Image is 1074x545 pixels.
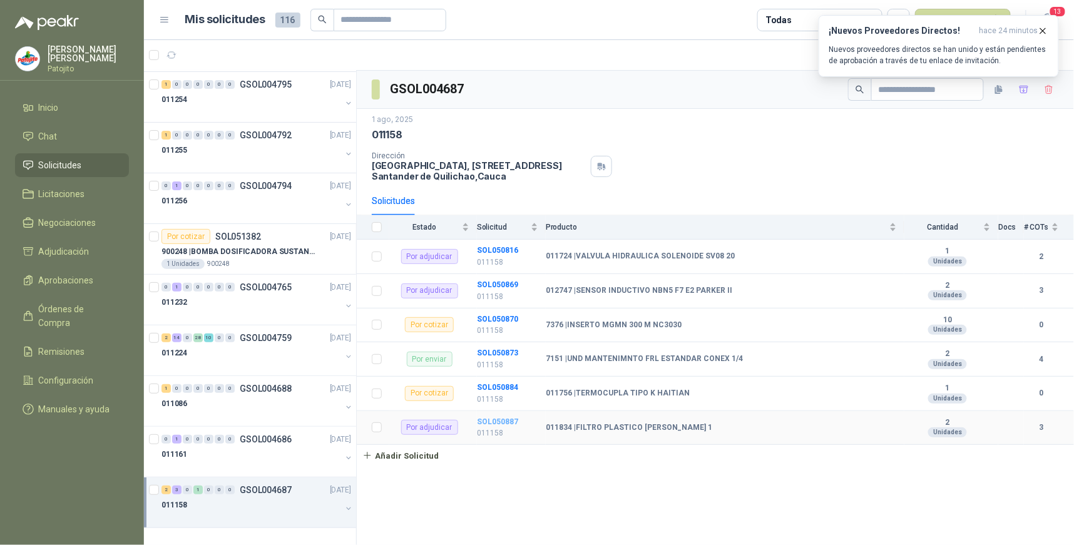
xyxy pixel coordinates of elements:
p: 011086 [161,398,187,410]
span: Remisiones [39,345,85,359]
p: 011255 [161,145,187,156]
p: 011158 [477,291,538,303]
img: Logo peakr [15,15,79,30]
div: Unidades [928,359,967,369]
button: Nueva solicitud [915,9,1011,31]
a: Por cotizarSOL051382[DATE] 900248 |BOMBA DOSIFICADORA SUSTANCIAS QUIMICAS1 Unidades900248 [144,224,356,275]
div: 0 [172,131,182,140]
p: 011256 [161,195,187,207]
div: 1 Unidades [161,259,205,269]
a: SOL050873 [477,349,518,357]
b: 0 [1024,387,1059,399]
p: GSOL004688 [240,384,292,393]
div: 0 [183,486,192,494]
b: 3 [1024,285,1059,297]
span: Manuales y ayuda [39,402,110,416]
p: 011158 [161,499,187,511]
a: Solicitudes [15,153,129,177]
div: 0 [193,80,203,89]
p: 011232 [161,297,187,308]
p: 011224 [161,347,187,359]
b: 2 [904,349,991,359]
h3: GSOL004687 [390,79,466,99]
div: 0 [225,131,235,140]
p: GSOL004686 [240,435,292,444]
a: Negociaciones [15,211,129,235]
b: 4 [1024,354,1059,365]
div: 0 [161,283,171,292]
span: Aprobaciones [39,273,94,287]
p: 011158 [477,359,538,371]
a: Añadir Solicitud [357,445,1074,466]
b: 012747 | SENSOR INDUCTIVO NBN5 F7 E2 PARKER II [546,286,732,296]
div: 0 [193,384,203,393]
a: SOL050870 [477,315,518,323]
p: GSOL004794 [240,181,292,190]
div: 10 [204,334,213,342]
div: 0 [193,435,203,444]
div: Por adjudicar [401,420,458,435]
span: search [318,15,327,24]
th: # COTs [1024,215,1074,240]
a: SOL050816 [477,246,518,255]
div: Por adjudicar [401,283,458,298]
p: [DATE] [330,231,351,243]
p: GSOL004795 [240,80,292,89]
div: 0 [172,80,182,89]
p: 011158 [477,427,538,439]
div: 2 [161,334,171,342]
p: Dirección [372,151,586,160]
b: 2 [904,281,991,291]
div: 0 [215,283,224,292]
p: [DATE] [330,282,351,293]
b: 011724 | VALVULA HIDRAULICA SOLENOIDE SV08 20 [546,252,735,262]
span: hace 24 minutos [979,26,1038,36]
div: 0 [161,435,171,444]
a: 1 0 0 0 0 0 0 GSOL004795[DATE] 011254 [161,77,354,117]
a: 0 1 0 0 0 0 0 GSOL004686[DATE] 011161 [161,432,354,472]
div: 0 [225,486,235,494]
p: 011254 [161,94,187,106]
a: SOL050884 [477,383,518,392]
button: Añadir Solicitud [357,445,444,466]
p: 011158 [372,128,402,141]
span: search [856,85,864,94]
p: [DATE] [330,332,351,344]
div: 0 [183,384,192,393]
b: SOL050887 [477,417,518,426]
th: Estado [389,215,477,240]
div: 28 [193,334,203,342]
p: Patojito [48,65,129,73]
th: Docs [998,215,1024,240]
th: Solicitud [477,215,546,240]
div: 0 [183,181,192,190]
a: 1 0 0 0 0 0 0 GSOL004792[DATE] 011255 [161,128,354,168]
a: Chat [15,125,129,148]
div: 0 [215,486,224,494]
div: 0 [204,181,213,190]
p: GSOL004759 [240,334,292,342]
a: SOL050869 [477,280,518,289]
th: Producto [546,215,904,240]
div: 0 [183,131,192,140]
div: 0 [193,181,203,190]
h3: ¡Nuevos Proveedores Directos! [829,26,974,36]
b: 2 [904,418,991,428]
div: 0 [215,181,224,190]
span: Configuración [39,374,94,387]
div: 0 [204,131,213,140]
div: 1 [172,181,182,190]
div: 0 [172,384,182,393]
div: 3 [172,486,182,494]
div: Unidades [928,290,967,300]
div: 0 [183,283,192,292]
span: Negociaciones [39,216,96,230]
a: Manuales y ayuda [15,397,129,421]
div: 0 [215,384,224,393]
p: [DATE] [330,484,351,496]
